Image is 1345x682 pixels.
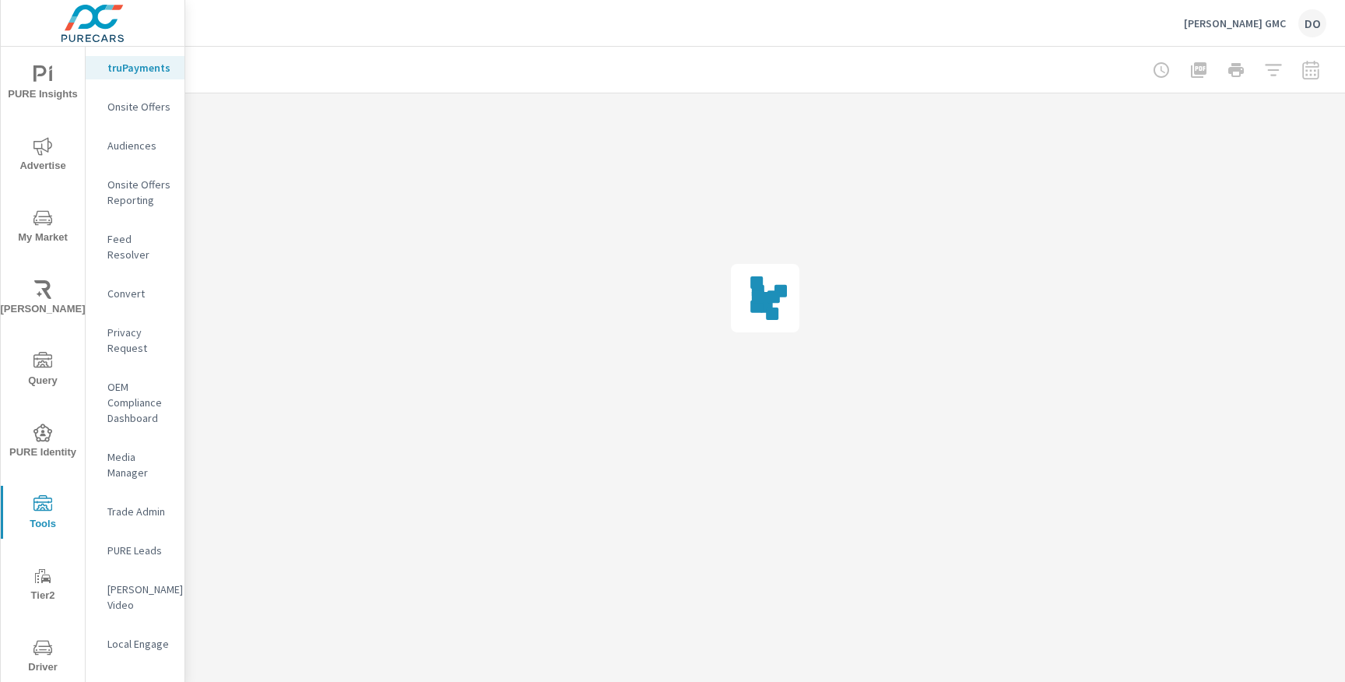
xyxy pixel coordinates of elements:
p: Local Engage [107,636,172,652]
span: My Market [5,209,80,247]
div: OEM Compliance Dashboard [86,375,184,430]
p: Privacy Request [107,325,172,356]
p: Feed Resolver [107,231,172,262]
div: Media Manager [86,445,184,484]
span: Tools [5,495,80,533]
div: truPayments [86,56,184,79]
div: Feed Resolver [86,227,184,266]
p: Media Manager [107,449,172,480]
div: Privacy Request [86,321,184,360]
div: Onsite Offers [86,95,184,118]
p: Onsite Offers Reporting [107,177,172,208]
span: Driver [5,638,80,677]
p: [PERSON_NAME] Video [107,582,172,613]
div: PURE Leads [86,539,184,562]
p: Audiences [107,138,172,153]
p: OEM Compliance Dashboard [107,379,172,426]
div: Audiences [86,134,184,157]
div: Onsite Offers Reporting [86,173,184,212]
div: [PERSON_NAME] Video [86,578,184,617]
p: Onsite Offers [107,99,172,114]
p: truPayments [107,60,172,76]
p: [PERSON_NAME] GMC [1184,16,1286,30]
span: Query [5,352,80,390]
div: Trade Admin [86,500,184,523]
span: [PERSON_NAME] [5,280,80,318]
span: Tier2 [5,567,80,605]
div: DO [1298,9,1326,37]
p: Convert [107,286,172,301]
span: Advertise [5,137,80,175]
p: PURE Leads [107,543,172,558]
div: Convert [86,282,184,305]
span: PURE Identity [5,424,80,462]
p: Trade Admin [107,504,172,519]
div: Local Engage [86,632,184,656]
span: PURE Insights [5,65,80,104]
